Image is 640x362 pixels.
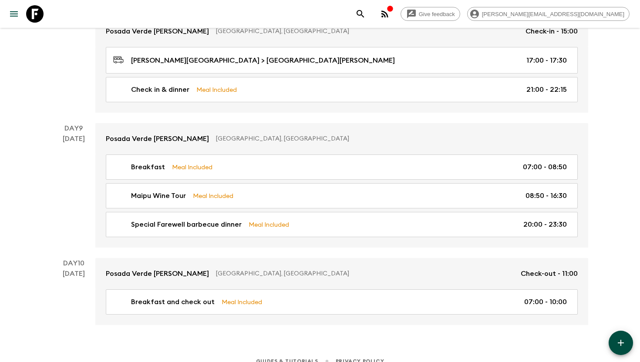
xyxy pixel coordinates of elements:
[52,258,95,268] p: Day 10
[525,26,578,37] p: Check-in - 15:00
[523,219,567,230] p: 20:00 - 23:30
[525,191,567,201] p: 08:50 - 16:30
[477,11,629,17] span: [PERSON_NAME][EMAIL_ADDRESS][DOMAIN_NAME]
[106,289,578,315] a: Breakfast and check outMeal Included07:00 - 10:00
[401,7,460,21] a: Give feedback
[131,219,242,230] p: Special Farewell barbecue dinner
[106,47,578,74] a: [PERSON_NAME][GEOGRAPHIC_DATA] > [GEOGRAPHIC_DATA][PERSON_NAME]17:00 - 17:30
[131,55,395,66] p: [PERSON_NAME][GEOGRAPHIC_DATA] > [GEOGRAPHIC_DATA][PERSON_NAME]
[63,134,85,248] div: [DATE]
[467,7,630,21] div: [PERSON_NAME][EMAIL_ADDRESS][DOMAIN_NAME]
[352,5,369,23] button: search adventures
[106,26,209,37] p: Posada Verde [PERSON_NAME]
[95,16,588,47] a: Posada Verde [PERSON_NAME][GEOGRAPHIC_DATA], [GEOGRAPHIC_DATA]Check-in - 15:00
[524,297,567,307] p: 07:00 - 10:00
[106,212,578,237] a: Special Farewell barbecue dinnerMeal Included20:00 - 23:30
[131,191,186,201] p: Maipu Wine Tour
[106,183,578,208] a: Maipu Wine TourMeal Included08:50 - 16:30
[521,268,578,279] p: Check-out - 11:00
[63,268,85,325] div: [DATE]
[131,84,189,95] p: Check in & dinner
[414,11,460,17] span: Give feedback
[95,258,588,289] a: Posada Verde [PERSON_NAME][GEOGRAPHIC_DATA], [GEOGRAPHIC_DATA]Check-out - 11:00
[526,84,567,95] p: 21:00 - 22:15
[172,162,212,172] p: Meal Included
[216,134,571,143] p: [GEOGRAPHIC_DATA], [GEOGRAPHIC_DATA]
[106,134,209,144] p: Posada Verde [PERSON_NAME]
[106,154,578,180] a: BreakfastMeal Included07:00 - 08:50
[196,85,237,94] p: Meal Included
[526,55,567,66] p: 17:00 - 17:30
[5,5,23,23] button: menu
[131,297,215,307] p: Breakfast and check out
[249,220,289,229] p: Meal Included
[106,268,209,279] p: Posada Verde [PERSON_NAME]
[52,123,95,134] p: Day 9
[131,162,165,172] p: Breakfast
[222,297,262,307] p: Meal Included
[216,269,514,278] p: [GEOGRAPHIC_DATA], [GEOGRAPHIC_DATA]
[106,77,578,102] a: Check in & dinnerMeal Included21:00 - 22:15
[523,162,567,172] p: 07:00 - 08:50
[95,123,588,154] a: Posada Verde [PERSON_NAME][GEOGRAPHIC_DATA], [GEOGRAPHIC_DATA]
[216,27,519,36] p: [GEOGRAPHIC_DATA], [GEOGRAPHIC_DATA]
[193,191,233,201] p: Meal Included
